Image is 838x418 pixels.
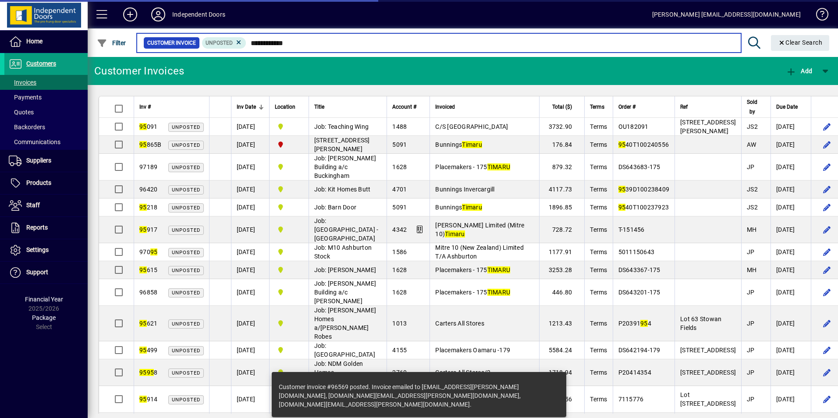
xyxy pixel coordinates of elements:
[590,289,607,296] span: Terms
[4,217,88,239] a: Reports
[435,123,508,130] span: C/S [GEOGRAPHIC_DATA]
[771,118,811,136] td: [DATE]
[26,202,40,209] span: Staff
[771,198,811,216] td: [DATE]
[275,102,303,112] div: Location
[539,216,584,243] td: 728.72
[139,204,147,211] em: 95
[275,102,295,112] span: Location
[139,102,151,112] span: Inv #
[97,39,126,46] span: Filter
[680,347,736,354] span: [STREET_ADDRESS]
[539,136,584,154] td: 176.84
[618,320,651,327] span: P20391 4
[275,319,303,328] span: Timaru
[435,266,510,273] span: Placemakers - 175
[747,204,758,211] span: JS2
[172,205,200,211] span: Unposted
[26,157,51,164] span: Suppliers
[4,150,88,172] a: Suppliers
[275,247,303,257] span: Timaru
[539,279,584,306] td: 446.80
[139,320,147,327] em: 95
[618,186,670,193] span: 39D100238409
[314,342,375,358] span: Job: [GEOGRAPHIC_DATA]
[820,200,834,214] button: Edit
[618,347,660,354] span: DS642194-179
[392,102,416,112] span: Account #
[4,75,88,90] a: Invoices
[771,35,830,51] button: Clear
[392,226,407,233] span: 4342
[776,102,806,112] div: Due Date
[392,289,407,296] span: 1628
[392,102,424,112] div: Account #
[4,31,88,53] a: Home
[275,265,303,275] span: Timaru
[275,345,303,355] span: Timaru
[231,359,269,386] td: [DATE]
[435,347,510,354] span: Placemakers Oamaru -179
[172,165,200,170] span: Unposted
[539,181,584,198] td: 4117.73
[590,248,607,255] span: Terms
[771,341,811,359] td: [DATE]
[618,369,651,376] span: P20414354
[618,266,660,273] span: DS643367-175
[314,102,324,112] span: Title
[26,246,49,253] span: Settings
[618,123,649,130] span: OU182091
[747,248,755,255] span: JP
[590,266,607,273] span: Terms
[314,204,357,211] span: Job: Barn Door
[9,138,60,145] span: Communications
[747,97,757,117] span: Sold by
[771,279,811,306] td: [DATE]
[139,289,157,296] span: 96858
[462,141,482,148] em: Timaru
[392,163,407,170] span: 1628
[747,141,756,148] span: AW
[820,182,834,196] button: Edit
[94,64,184,78] div: Customer Invoices
[747,226,757,233] span: MH
[150,248,158,255] em: 95
[771,154,811,181] td: [DATE]
[680,315,721,331] span: Lot 63 Stowan Fields
[139,102,204,112] div: Inv #
[539,341,584,359] td: 5584.24
[26,60,56,67] span: Customers
[590,186,607,193] span: Terms
[820,138,834,152] button: Edit
[231,279,269,306] td: [DATE]
[314,186,371,193] span: Job: Kit Homes Butt
[747,123,758,130] span: JS2
[618,141,669,148] span: 40T100240556
[435,222,524,237] span: [PERSON_NAME] Limited (Mitre 10)
[539,261,584,279] td: 3253.28
[590,396,607,403] span: Terms
[771,216,811,243] td: [DATE]
[784,63,814,79] button: Add
[590,102,604,112] span: Terms
[539,359,584,386] td: 1718.94
[172,227,200,233] span: Unposted
[231,198,269,216] td: [DATE]
[680,119,736,135] span: [STREET_ADDRESS][PERSON_NAME]
[314,360,373,385] span: Job: NDM Golden Homes [PERSON_NAME] PH
[206,40,233,46] span: Unposted
[25,296,63,303] span: Financial Year
[435,244,524,260] span: Mitre 10 (New Zealand) Limited T/A Ashburton
[392,123,407,130] span: 1488
[820,343,834,357] button: Edit
[26,179,51,186] span: Products
[139,369,147,376] em: 95
[392,266,407,273] span: 1628
[539,243,584,261] td: 1177.91
[275,122,303,131] span: Timaru
[771,243,811,261] td: [DATE]
[172,268,200,273] span: Unposted
[680,391,736,407] span: Lot [STREET_ADDRESS]
[487,266,511,273] em: TIMARU
[820,365,834,379] button: Edit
